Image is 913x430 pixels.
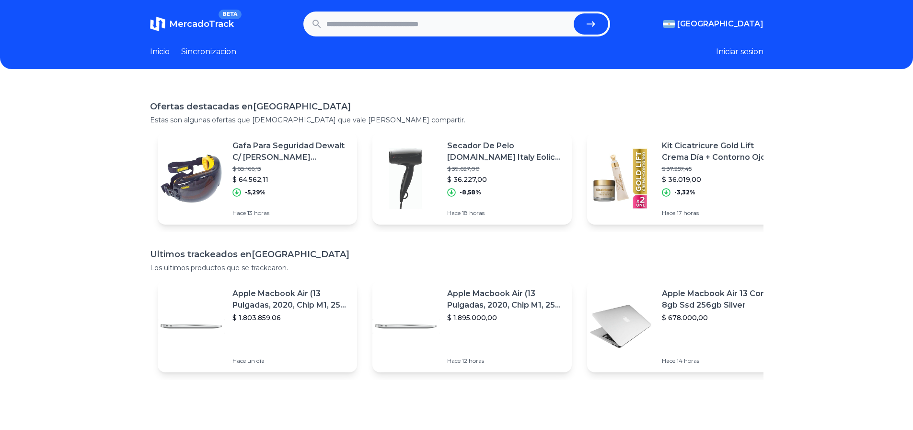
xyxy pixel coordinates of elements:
a: Inicio [150,46,170,58]
a: Featured imageApple Macbook Air (13 Pulgadas, 2020, Chip M1, 256 Gb De Ssd, 8 Gb De Ram) - Plata$... [372,280,572,372]
span: BETA [219,10,241,19]
a: Featured imageApple Macbook Air 13 Core I5 8gb Ssd 256gb Silver$ 678.000,00Hace 14 horas [587,280,786,372]
span: MercadoTrack [169,19,234,29]
span: [GEOGRAPHIC_DATA] [677,18,763,30]
p: Apple Macbook Air (13 Pulgadas, 2020, Chip M1, 256 Gb De Ssd, 8 Gb De Ram) - Plata [447,288,564,311]
p: Hace 13 horas [232,209,349,217]
img: Featured image [372,293,439,360]
img: Featured image [158,293,225,360]
p: Los ultimos productos que se trackearon. [150,263,763,273]
img: Featured image [587,293,654,360]
a: Featured imageKit Cicatricure Gold Lift Crema Día + Contorno Ojos Y Boca$ 37.257,45$ 36.019,00-3,... [587,132,786,225]
p: -3,32% [674,189,695,196]
h1: Ultimos trackeados en [GEOGRAPHIC_DATA] [150,248,763,261]
a: Sincronizacion [181,46,236,58]
p: $ 36.019,00 [662,175,779,184]
p: $ 36.227,00 [447,175,564,184]
p: Gafa Para Seguridad Dewalt C/ [PERSON_NAME] Ajustable, Talle Único [232,140,349,163]
a: Featured imageSecador De Pelo [DOMAIN_NAME] Italy Eolic Travel Negro 110v/220v$ 39.627,00$ 36.227... [372,132,572,225]
button: Iniciar sesion [716,46,763,58]
img: Argentina [663,20,675,28]
img: Featured image [372,145,439,212]
p: -5,29% [245,189,266,196]
a: Featured imageGafa Para Seguridad Dewalt C/ [PERSON_NAME] Ajustable, Talle Único$ 68.166,13$ 64.5... [158,132,357,225]
p: Estas son algunas ofertas que [DEMOGRAPHIC_DATA] que vale [PERSON_NAME] compartir. [150,115,763,125]
p: $ 1.803.859,06 [232,313,349,322]
p: Hace 14 horas [662,357,779,365]
p: $ 64.562,11 [232,175,349,184]
p: Apple Macbook Air (13 Pulgadas, 2020, Chip M1, 256 Gb De Ssd, 8 Gb De Ram) - Plata [232,288,349,311]
p: $ 39.627,00 [447,165,564,173]
a: MercadoTrackBETA [150,16,234,32]
p: $ 37.257,45 [662,165,779,173]
button: [GEOGRAPHIC_DATA] [663,18,763,30]
img: MercadoTrack [150,16,165,32]
p: Secador De Pelo [DOMAIN_NAME] Italy Eolic Travel Negro 110v/220v [447,140,564,163]
p: -8,58% [460,189,481,196]
p: Apple Macbook Air 13 Core I5 8gb Ssd 256gb Silver [662,288,779,311]
p: Kit Cicatricure Gold Lift Crema Día + Contorno Ojos Y Boca [662,140,779,163]
img: Featured image [158,145,225,212]
a: Featured imageApple Macbook Air (13 Pulgadas, 2020, Chip M1, 256 Gb De Ssd, 8 Gb De Ram) - Plata$... [158,280,357,372]
p: $ 1.895.000,00 [447,313,564,322]
p: Hace 18 horas [447,209,564,217]
img: Featured image [587,145,654,212]
p: $ 678.000,00 [662,313,779,322]
p: Hace 12 horas [447,357,564,365]
p: $ 68.166,13 [232,165,349,173]
p: Hace un día [232,357,349,365]
h1: Ofertas destacadas en [GEOGRAPHIC_DATA] [150,100,763,113]
p: Hace 17 horas [662,209,779,217]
